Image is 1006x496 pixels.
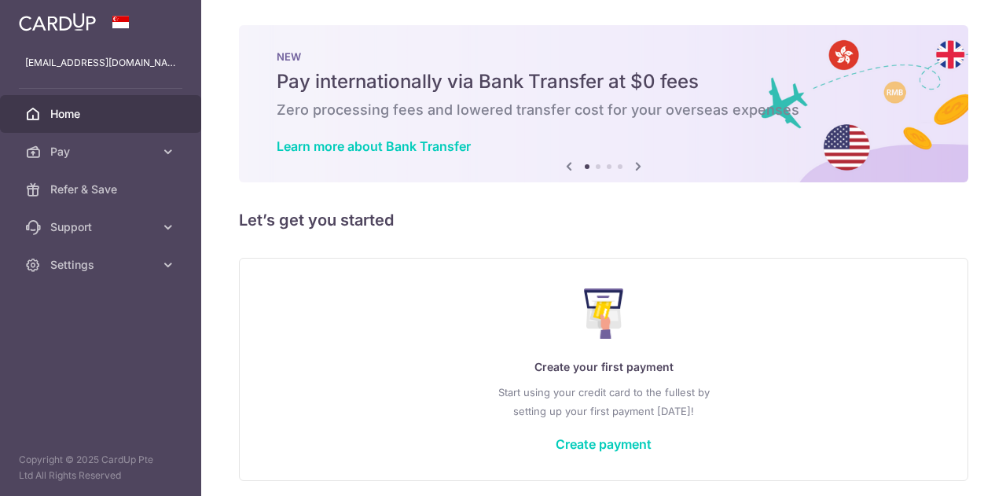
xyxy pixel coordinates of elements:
span: Refer & Save [50,182,154,197]
span: Settings [50,257,154,273]
img: CardUp [19,13,96,31]
a: Learn more about Bank Transfer [277,138,471,154]
p: Start using your credit card to the fullest by setting up your first payment [DATE]! [271,383,936,421]
span: Support [50,219,154,235]
h5: Let’s get you started [239,208,968,233]
h5: Pay internationally via Bank Transfer at $0 fees [277,69,931,94]
p: NEW [277,50,931,63]
span: Home [50,106,154,122]
img: Make Payment [584,288,624,339]
p: Create your first payment [271,358,936,377]
h6: Zero processing fees and lowered transfer cost for your overseas expenses [277,101,931,119]
span: Pay [50,144,154,160]
p: [EMAIL_ADDRESS][DOMAIN_NAME] [25,55,176,71]
a: Create payment [556,436,652,452]
img: Bank transfer banner [239,25,968,182]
